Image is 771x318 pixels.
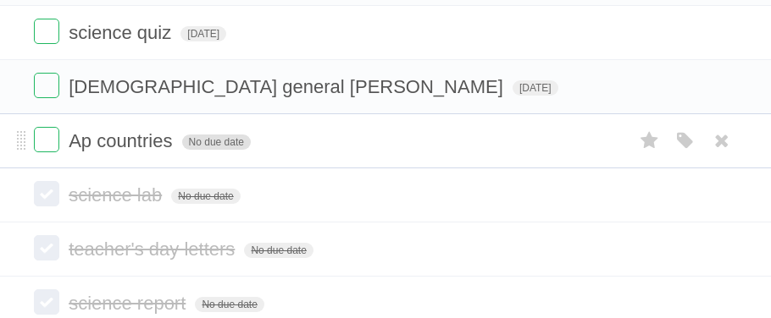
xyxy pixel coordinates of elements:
[244,243,313,258] span: No due date
[34,235,59,260] label: Done
[180,26,226,41] span: [DATE]
[634,127,666,155] label: Star task
[34,181,59,206] label: Done
[34,73,59,98] label: Done
[69,293,190,314] span: science report
[182,134,251,150] span: No due date
[195,297,263,312] span: No due date
[171,189,240,204] span: No due date
[69,184,166,206] span: science lab
[69,238,239,260] span: teacher's day letters
[34,19,59,44] label: Done
[69,130,176,151] span: Ap countries
[34,127,59,152] label: Done
[69,76,508,97] span: [DEMOGRAPHIC_DATA] general [PERSON_NAME]
[34,289,59,315] label: Done
[69,22,175,43] span: science quiz
[513,80,558,96] span: [DATE]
